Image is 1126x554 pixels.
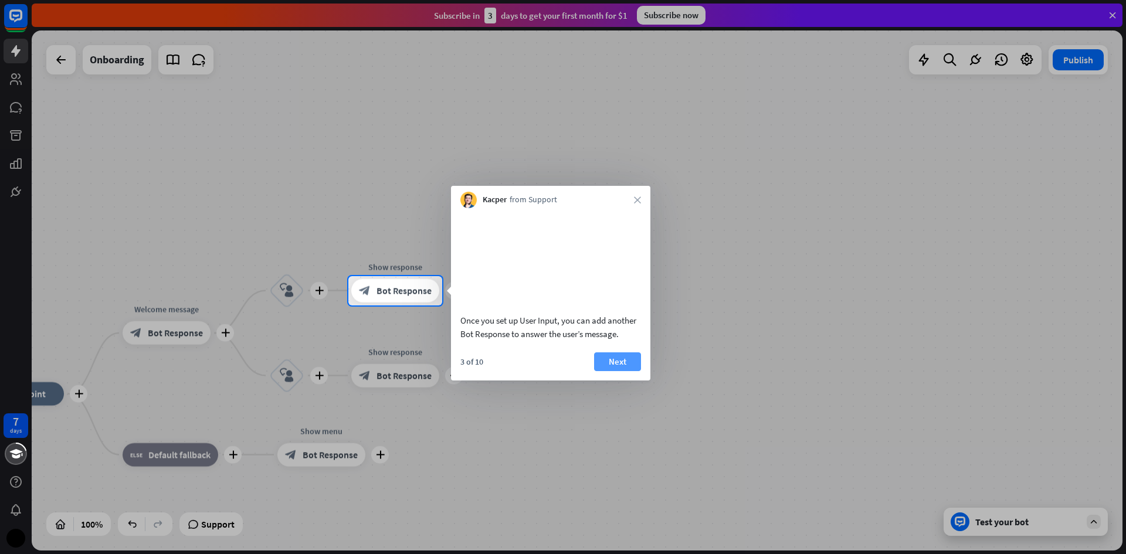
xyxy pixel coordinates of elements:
i: block_bot_response [359,285,371,297]
button: Next [594,352,641,371]
div: 3 of 10 [460,356,483,367]
span: Bot Response [377,285,432,297]
div: Once you set up User Input, you can add another Bot Response to answer the user’s message. [460,314,641,341]
i: close [634,196,641,203]
span: from Support [510,194,557,206]
span: Kacper [483,194,507,206]
button: Open LiveChat chat widget [9,5,45,40]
